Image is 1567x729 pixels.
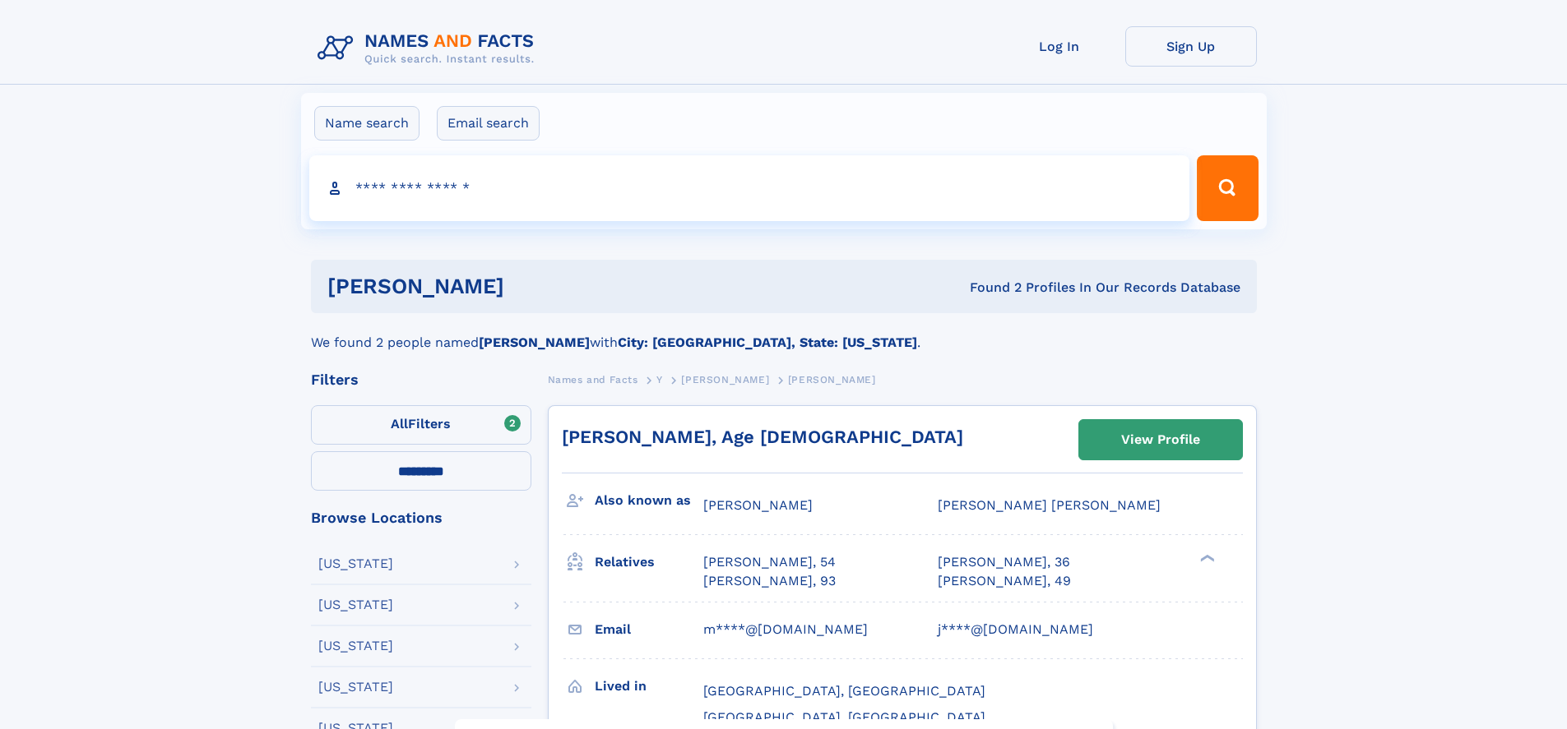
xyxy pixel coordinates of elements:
[618,335,917,350] b: City: [GEOGRAPHIC_DATA], State: [US_STATE]
[311,372,531,387] div: Filters
[311,405,531,445] label: Filters
[562,427,963,447] a: [PERSON_NAME], Age [DEMOGRAPHIC_DATA]
[703,683,985,699] span: [GEOGRAPHIC_DATA], [GEOGRAPHIC_DATA]
[1197,155,1258,221] button: Search Button
[681,374,769,385] span: [PERSON_NAME]
[318,681,393,694] div: [US_STATE]
[1079,420,1242,459] a: View Profile
[656,374,663,385] span: Y
[314,106,420,141] label: Name search
[703,572,836,590] a: [PERSON_NAME], 93
[391,416,408,431] span: All
[548,369,638,390] a: Names and Facts
[938,572,1071,590] a: [PERSON_NAME], 49
[1196,553,1216,564] div: ❯
[595,487,703,514] h3: Also known as
[1121,421,1200,459] div: View Profile
[788,374,876,385] span: [PERSON_NAME]
[318,639,393,653] div: [US_STATE]
[703,553,836,571] a: [PERSON_NAME], 54
[437,106,540,141] label: Email search
[703,497,813,513] span: [PERSON_NAME]
[656,369,663,390] a: Y
[318,598,393,611] div: [US_STATE]
[595,548,703,576] h3: Relatives
[595,672,703,700] h3: Lived in
[938,497,1161,513] span: [PERSON_NAME] [PERSON_NAME]
[994,26,1125,67] a: Log In
[595,616,703,644] h3: Email
[479,335,590,350] b: [PERSON_NAME]
[309,155,1190,221] input: search input
[1125,26,1257,67] a: Sign Up
[311,510,531,525] div: Browse Locations
[681,369,769,390] a: [PERSON_NAME]
[311,26,548,71] img: Logo Names and Facts
[737,279,1240,297] div: Found 2 Profiles In Our Records Database
[327,276,737,297] h1: [PERSON_NAME]
[311,313,1257,353] div: We found 2 people named with .
[318,557,393,570] div: [US_STATE]
[938,553,1070,571] a: [PERSON_NAME], 36
[703,709,985,725] span: [GEOGRAPHIC_DATA], [GEOGRAPHIC_DATA]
